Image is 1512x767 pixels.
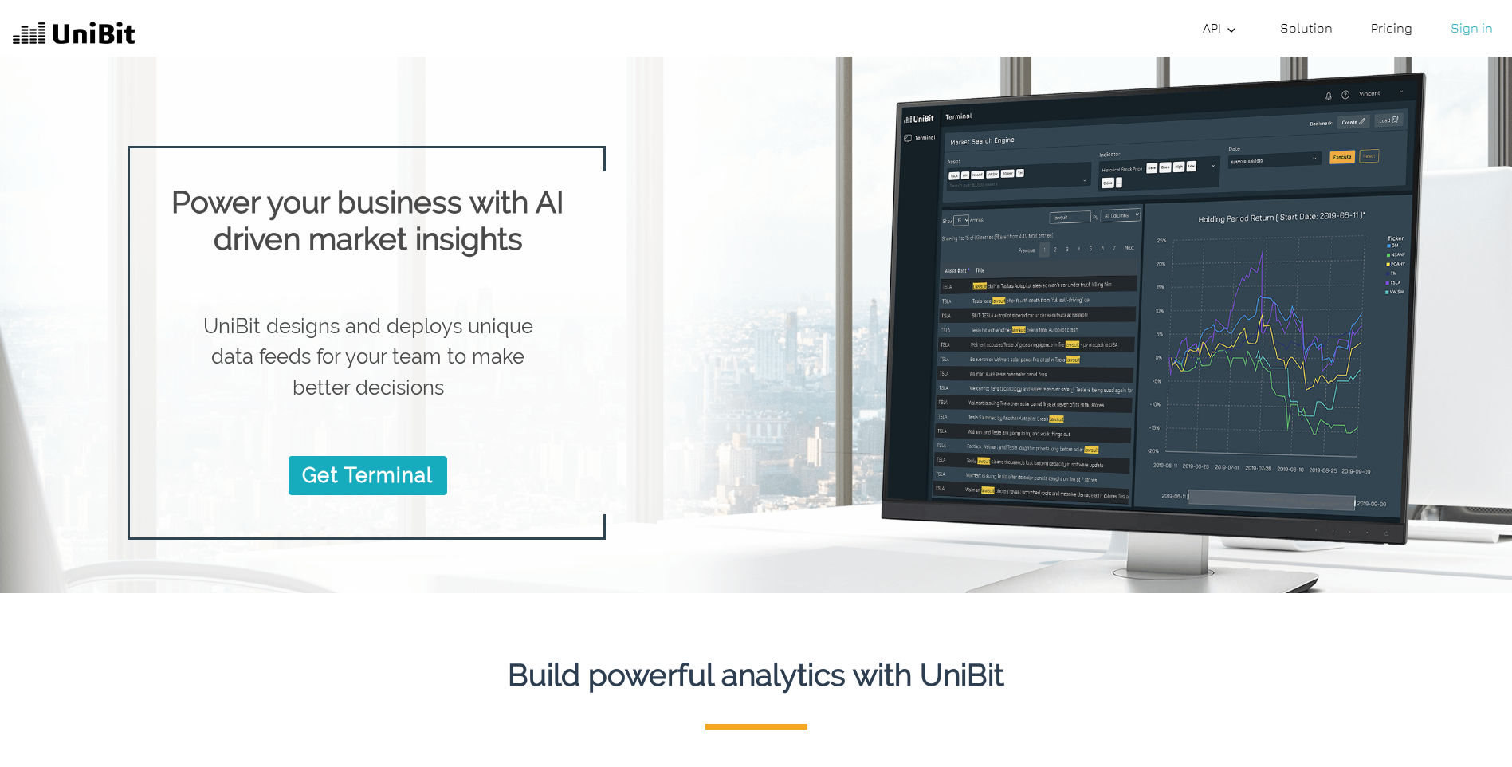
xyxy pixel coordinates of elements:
[289,456,446,494] a: Get Terminal
[1274,12,1339,44] a: Solution
[155,184,580,258] h1: Power your business with AI driven market insights
[1196,12,1248,44] a: API
[1444,12,1499,44] a: Sign in
[13,19,135,50] img: UniBit Logo
[1365,12,1419,44] a: Pricing
[181,311,555,403] p: UniBit designs and deploys unique data feeds for your team to make better decisions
